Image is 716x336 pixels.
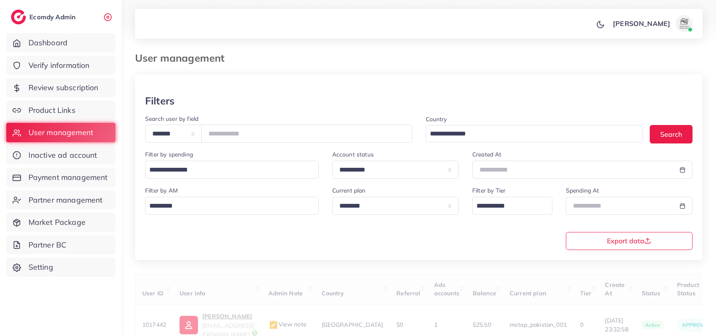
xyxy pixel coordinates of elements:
[135,52,231,64] h3: User management
[607,237,651,244] span: Export data
[426,125,643,142] div: Search for option
[29,127,93,138] span: User management
[29,240,67,250] span: Partner BC
[472,150,502,159] label: Created At
[613,18,670,29] p: [PERSON_NAME]
[6,101,115,120] a: Product Links
[29,60,90,71] span: Verify information
[6,213,115,232] a: Market Package
[146,200,308,213] input: Search for option
[332,186,366,195] label: Current plan
[6,190,115,210] a: Partner management
[29,37,68,48] span: Dashboard
[6,56,115,75] a: Verify information
[332,150,374,159] label: Account status
[6,33,115,52] a: Dashboard
[29,82,99,93] span: Review subscription
[474,200,542,213] input: Search for option
[6,258,115,277] a: Setting
[29,150,97,161] span: Inactive ad account
[6,168,115,187] a: Payment management
[29,172,108,183] span: Payment management
[566,232,693,250] button: Export data
[608,15,696,32] a: [PERSON_NAME]avatar
[6,146,115,165] a: Inactive ad account
[6,123,115,142] a: User management
[472,197,552,215] div: Search for option
[566,186,599,195] label: Spending At
[426,115,447,123] label: Country
[11,10,26,24] img: logo
[145,197,319,215] div: Search for option
[29,262,53,273] span: Setting
[145,186,178,195] label: Filter by AM
[650,125,693,143] button: Search
[6,235,115,255] a: Partner BC
[145,95,174,107] h3: Filters
[11,10,78,24] a: logoEcomdy Admin
[29,13,78,21] h2: Ecomdy Admin
[472,186,505,195] label: Filter by Tier
[29,217,86,228] span: Market Package
[29,105,76,116] span: Product Links
[427,128,633,141] input: Search for option
[6,78,115,97] a: Review subscription
[146,164,308,177] input: Search for option
[676,15,693,32] img: avatar
[145,115,198,123] label: Search user by field
[145,150,193,159] label: Filter by spending
[29,195,103,206] span: Partner management
[145,161,319,179] div: Search for option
